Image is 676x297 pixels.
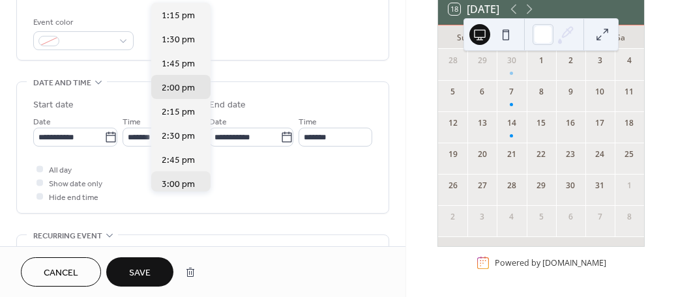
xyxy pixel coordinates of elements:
[623,148,635,160] div: 25
[447,148,459,160] div: 19
[33,16,131,29] div: Event color
[129,266,151,280] span: Save
[299,115,317,129] span: Time
[123,115,141,129] span: Time
[565,211,576,223] div: 6
[594,117,606,129] div: 17
[447,86,459,98] div: 5
[565,148,576,160] div: 23
[49,177,102,191] span: Show date only
[49,191,98,205] span: Hide end time
[162,9,195,23] span: 1:15 pm
[506,55,518,66] div: 30
[477,211,488,223] div: 3
[607,25,634,49] div: Sa
[33,98,74,112] div: Start date
[477,148,488,160] div: 20
[162,57,195,71] span: 1:45 pm
[535,117,547,129] div: 15
[495,257,606,268] div: Powered by
[477,180,488,191] div: 27
[623,180,635,191] div: 1
[565,180,576,191] div: 30
[506,180,518,191] div: 28
[506,148,518,160] div: 21
[506,86,518,98] div: 7
[162,154,195,167] span: 2:45 pm
[49,163,72,177] span: All day
[565,86,576,98] div: 9
[447,180,459,191] div: 26
[447,55,459,66] div: 28
[162,33,195,47] span: 1:30 pm
[162,106,195,119] span: 2:15 pm
[535,148,547,160] div: 22
[565,117,576,129] div: 16
[594,211,606,223] div: 7
[623,211,635,223] div: 8
[33,229,102,243] span: Recurring event
[162,178,195,191] span: 3:00 pm
[594,148,606,160] div: 24
[535,211,547,223] div: 5
[33,115,51,129] span: Date
[477,55,488,66] div: 29
[209,115,227,129] span: Date
[33,76,91,90] span: Date and time
[594,55,606,66] div: 3
[447,211,459,223] div: 2
[535,180,547,191] div: 29
[535,55,547,66] div: 1
[447,117,459,129] div: 12
[477,86,488,98] div: 6
[594,180,606,191] div: 31
[535,86,547,98] div: 8
[477,117,488,129] div: 13
[162,81,195,95] span: 2:00 pm
[209,98,246,112] div: End date
[21,257,101,287] button: Cancel
[162,130,195,143] span: 2:30 pm
[623,55,635,66] div: 4
[506,211,518,223] div: 4
[506,117,518,129] div: 14
[623,117,635,129] div: 18
[594,86,606,98] div: 10
[44,266,78,280] span: Cancel
[106,257,173,287] button: Save
[565,55,576,66] div: 2
[623,86,635,98] div: 11
[542,257,606,268] a: [DOMAIN_NAME]
[448,25,475,49] div: Su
